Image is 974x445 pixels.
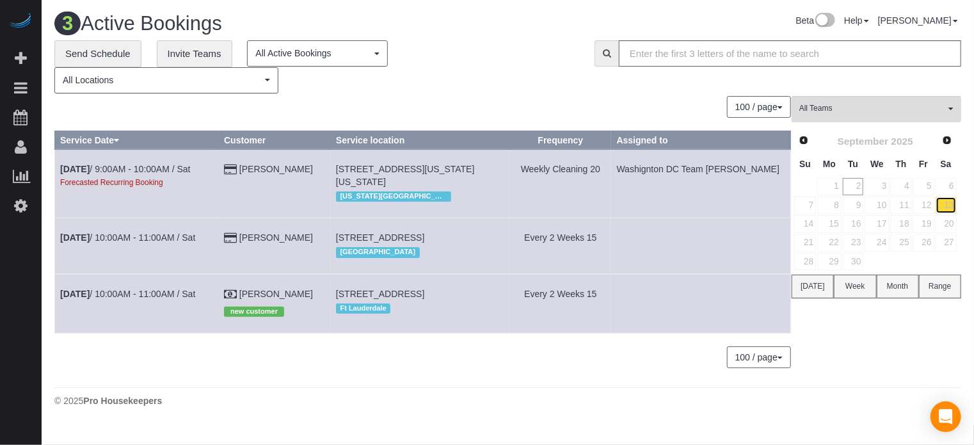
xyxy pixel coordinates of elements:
a: [PERSON_NAME] [239,164,313,174]
strong: Pro Housekeepers [83,396,162,406]
span: [STREET_ADDRESS][US_STATE][US_STATE] [336,164,475,187]
a: 15 [817,215,841,232]
a: Help [844,15,869,26]
a: 9 [843,197,864,214]
a: Invite Teams [157,40,232,67]
span: new customer [224,307,284,317]
td: Schedule date [55,274,219,333]
td: Assigned to [611,218,790,274]
td: Schedule date [55,149,219,218]
td: Frequency [510,274,611,333]
a: 3 [865,178,889,195]
span: Monday [823,159,836,169]
td: Service location [331,149,510,218]
a: [PERSON_NAME] [878,15,958,26]
div: Location [336,244,504,261]
a: 21 [794,234,816,252]
a: 24 [865,234,889,252]
nav: Pagination navigation [728,346,791,368]
span: Next [942,135,952,145]
div: Location [336,188,504,205]
a: 18 [891,215,912,232]
a: 19 [913,215,934,232]
b: [DATE] [60,289,90,299]
a: [PERSON_NAME] [239,232,313,243]
button: [DATE] [792,275,834,298]
th: Service location [331,131,510,149]
div: © 2025 [54,394,961,407]
a: 11 [891,197,912,214]
span: All Locations [63,74,262,86]
span: Sunday [799,159,811,169]
i: Credit Card Payment [224,234,237,243]
span: Thursday [896,159,907,169]
th: Service Date [55,131,219,149]
a: [DATE]/ 10:00AM - 11:00AM / Sat [60,289,195,299]
a: 5 [913,178,934,195]
th: Customer [219,131,331,149]
img: Automaid Logo [8,13,33,31]
span: [STREET_ADDRESS] [336,289,424,299]
td: Customer [219,149,331,218]
a: Next [938,132,956,150]
td: Customer [219,274,331,333]
small: Forecasted Recurring Booking [60,178,163,187]
span: September [838,136,889,147]
span: 3 [54,12,81,35]
span: [US_STATE][GEOGRAPHIC_DATA] [336,191,451,202]
div: Open Intercom Messenger [930,401,961,432]
a: Send Schedule [54,40,141,67]
a: 28 [794,253,816,270]
span: Wednesday [870,159,884,169]
button: 100 / page [727,96,791,118]
span: All Teams [799,103,945,114]
i: Cash Payment [224,290,237,299]
a: Prev [795,132,813,150]
a: 16 [843,215,864,232]
a: 1 [817,178,841,195]
button: All Active Bookings [247,40,388,67]
td: Customer [219,218,331,274]
th: Frequency [510,131,611,149]
a: 20 [936,215,957,232]
span: 2025 [891,136,913,147]
a: 7 [794,197,816,214]
span: [STREET_ADDRESS] [336,232,424,243]
span: [GEOGRAPHIC_DATA] [336,247,420,257]
h1: Active Bookings [54,13,499,35]
img: New interface [814,13,835,29]
a: 8 [817,197,841,214]
a: 2 [843,178,864,195]
div: Location [336,300,504,317]
a: 14 [794,215,816,232]
a: 10 [865,197,889,214]
td: Schedule date [55,218,219,274]
td: Assigned to [611,149,790,218]
td: Service location [331,218,510,274]
a: 17 [865,215,889,232]
span: Friday [919,159,928,169]
button: 100 / page [727,346,791,368]
input: Enter the first 3 letters of the name to search [619,40,961,67]
a: [DATE]/ 9:00AM - 10:00AM / Sat [60,164,191,174]
a: 26 [913,234,934,252]
a: 30 [843,253,864,270]
a: 25 [891,234,912,252]
ol: All Locations [54,67,278,93]
a: [PERSON_NAME] [239,289,313,299]
nav: Pagination navigation [728,96,791,118]
td: Frequency [510,149,611,218]
td: Service location [331,274,510,333]
button: Week [834,275,876,298]
a: 29 [817,253,841,270]
span: Prev [799,135,809,145]
button: Range [919,275,961,298]
a: 27 [936,234,957,252]
td: Assigned to [611,274,790,333]
a: 4 [891,178,912,195]
a: 13 [936,197,957,214]
a: 6 [936,178,957,195]
i: Credit Card Payment [224,165,237,174]
span: Ft Lauderdale [336,303,390,314]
